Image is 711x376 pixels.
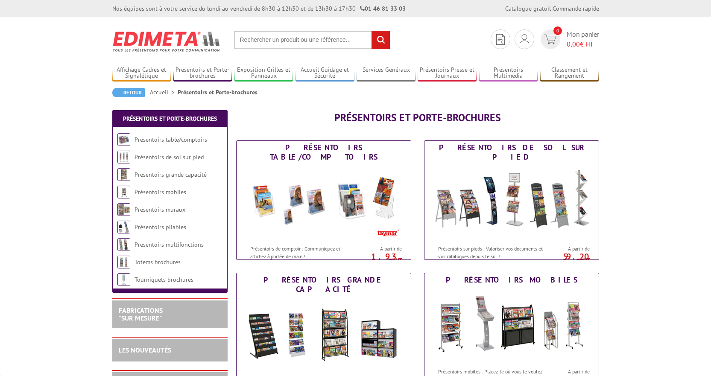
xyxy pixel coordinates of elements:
img: Présentoirs mobiles [433,287,591,364]
a: Présentoirs mobiles [135,188,186,196]
img: Présentoirs de sol sur pied [117,151,130,163]
img: Présentoirs table/comptoirs [117,133,130,146]
a: Présentoirs Multimédia [479,66,538,80]
a: Retour [112,88,145,97]
a: LES NOUVEAUTÉS [119,346,171,354]
a: Totems brochures [135,258,181,266]
span: 0 [553,26,562,35]
a: Catalogue gratuit [505,5,551,12]
a: Présentoirs et Porte-brochures [123,115,217,122]
span: 0,00 [567,40,580,48]
span: A partir de [358,245,402,252]
a: Présentoirs multifonctions [135,241,204,248]
img: Présentoirs muraux [117,203,130,216]
img: Edimeta [112,26,221,57]
a: Services Généraux [357,66,415,80]
div: Présentoirs de sol sur pied [427,143,597,162]
p: 59.20 € [542,254,590,264]
p: 1.93 € [354,254,402,264]
img: Tourniquets brochures [117,273,130,286]
span: € HT [567,39,599,49]
a: Présentoirs de sol sur pied Présentoirs de sol sur pied Présentoirs sur pieds : Valoriser vos doc... [424,140,599,260]
div: | [505,4,599,13]
a: Exposition Grilles et Panneaux [234,66,293,80]
img: Présentoirs multifonctions [117,238,130,251]
img: devis rapide [520,34,529,44]
h1: Présentoirs et Porte-brochures [236,112,599,123]
img: Totems brochures [117,256,130,268]
li: Présentoirs et Porte-brochures [178,88,257,96]
p: Présentoirs de comptoir : Communiquez et affichez à portée de main ! [250,245,356,259]
img: Présentoirs de sol sur pied [433,164,591,241]
div: Présentoirs mobiles [427,275,597,285]
input: Rechercher un produit ou une référence... [234,31,390,49]
a: Présentoirs de sol sur pied [135,153,204,161]
span: A partir de [546,245,590,252]
a: Accueil Guidage et Sécurité [296,66,354,80]
img: Présentoirs pliables [117,221,130,233]
a: Tourniquets brochures [135,276,193,283]
strong: 01 46 81 33 03 [360,5,406,12]
a: devis rapide 0 Mon panier 0,00€ HT [538,29,599,49]
a: Commande rapide [553,5,599,12]
a: Présentoirs muraux [135,206,185,213]
img: Présentoirs mobiles [117,186,130,198]
span: A partir de [546,368,590,375]
a: Présentoirs pliables [135,223,186,231]
p: Présentoirs sur pieds : Valoriser vos documents et vos catalogues depuis le sol ! [438,245,544,259]
img: Présentoirs table/comptoirs [245,164,403,241]
a: FABRICATIONS"Sur Mesure" [119,306,163,322]
sup: HT [583,256,590,264]
a: Classement et Rangement [540,66,599,80]
sup: HT [395,256,402,264]
div: Présentoirs table/comptoirs [239,143,409,162]
img: devis rapide [544,35,556,44]
div: Nos équipes sont à votre service du lundi au vendredi de 8h30 à 12h30 et de 13h30 à 17h30 [112,4,406,13]
a: Accueil [150,88,178,96]
span: Mon panier [567,29,599,49]
a: Présentoirs Presse et Journaux [418,66,477,80]
input: rechercher [372,31,390,49]
a: Présentoirs table/comptoirs [135,136,207,143]
a: Présentoirs grande capacité [135,171,207,178]
img: Présentoirs grande capacité [117,168,130,181]
a: Affichage Cadres et Signalétique [112,66,171,80]
a: Présentoirs table/comptoirs Présentoirs table/comptoirs Présentoirs de comptoir : Communiquez et ... [236,140,411,260]
img: Présentoirs grande capacité [245,296,403,373]
a: Présentoirs et Porte-brochures [173,66,232,80]
div: Présentoirs grande capacité [239,275,409,294]
img: devis rapide [496,34,505,45]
